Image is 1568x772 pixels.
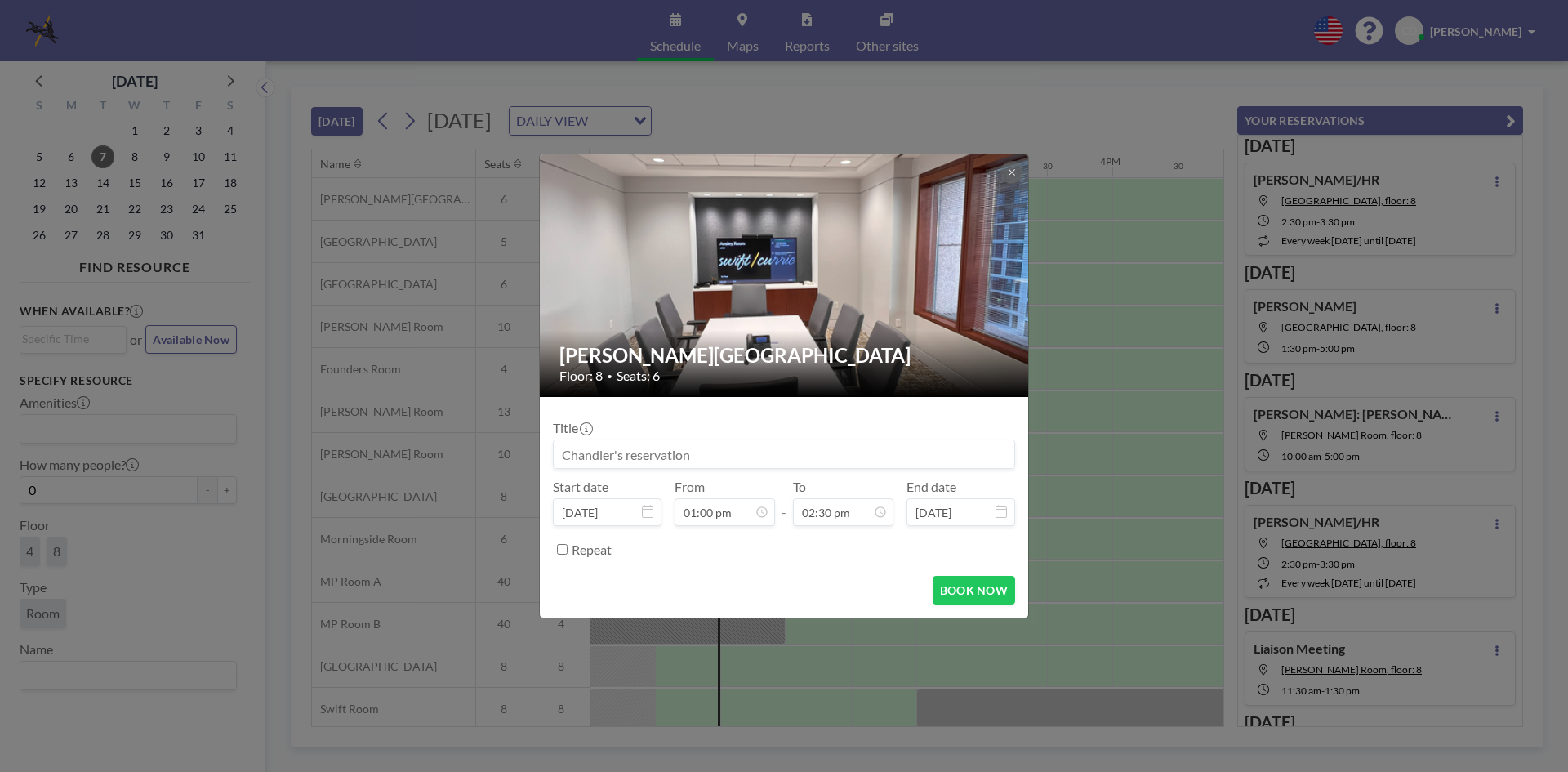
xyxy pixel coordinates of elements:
span: - [782,484,786,520]
label: Repeat [572,542,612,558]
label: End date [906,479,956,495]
span: Seats: 6 [617,368,660,384]
h2: [PERSON_NAME][GEOGRAPHIC_DATA] [559,343,1010,368]
img: 537.png [540,91,1030,459]
button: BOOK NOW [933,576,1015,605]
label: Start date [553,479,608,495]
label: To [793,479,806,495]
span: • [607,370,612,382]
input: Chandler's reservation [554,440,1014,468]
span: Floor: 8 [559,368,603,384]
label: Title [553,420,591,436]
label: From [675,479,705,495]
